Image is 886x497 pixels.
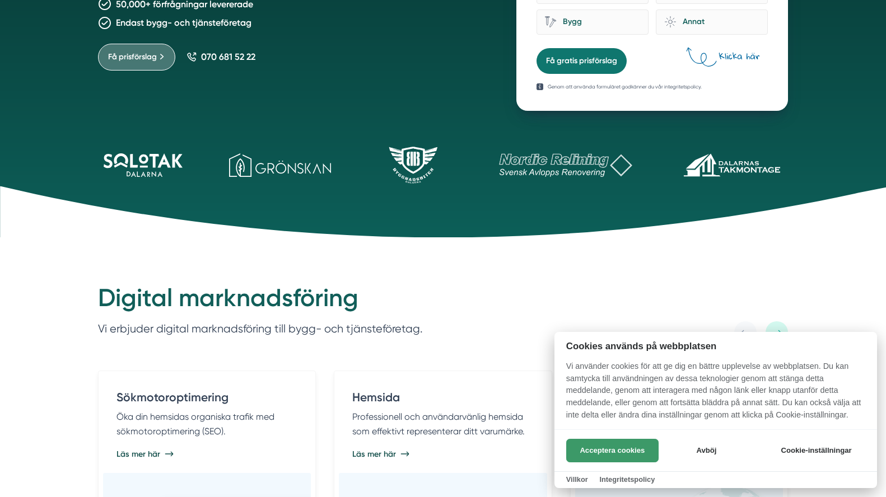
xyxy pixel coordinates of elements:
[554,360,877,429] p: Vi använder cookies för att ge dig en bättre upplevelse av webbplatsen. Du kan samtycka till anvä...
[566,475,588,484] a: Villkor
[662,439,751,462] button: Avböj
[767,439,865,462] button: Cookie-inställningar
[566,439,659,462] button: Acceptera cookies
[554,341,877,351] h2: Cookies används på webbplatsen
[599,475,655,484] a: Integritetspolicy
